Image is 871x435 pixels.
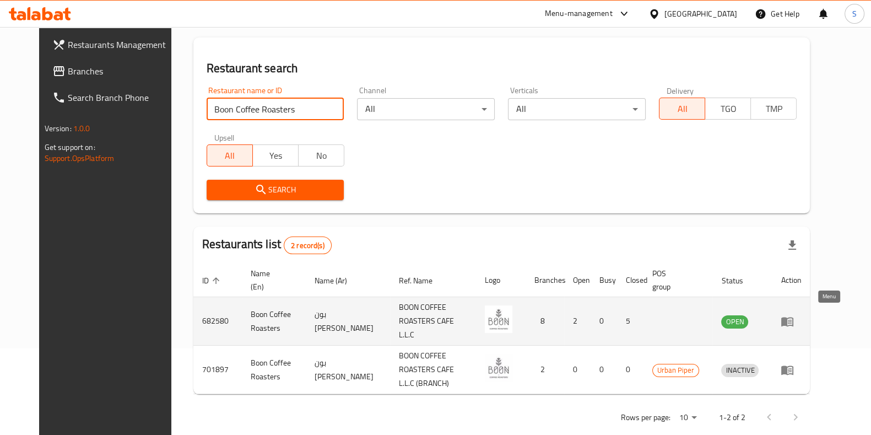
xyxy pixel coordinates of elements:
td: Boon Coffee Roasters [242,346,306,394]
button: All [659,98,705,120]
img: Boon Coffee Roasters [485,305,512,333]
th: Branches [526,264,564,297]
span: INACTIVE [721,364,759,377]
span: Name (Ar) [315,274,361,287]
td: 682580 [193,297,242,346]
span: Branches [68,65,176,78]
span: Urban Piper [653,364,699,377]
th: Action [772,264,810,297]
span: Version: [45,121,72,136]
img: Boon Coffee Roasters [485,354,512,382]
span: TGO [710,101,746,117]
th: Open [564,264,591,297]
td: 5 [617,297,643,346]
button: All [207,144,253,167]
div: Menu [781,363,801,377]
div: INACTIVE [721,364,759,377]
button: Search [207,180,344,200]
h2: Restaurant search [207,60,797,77]
button: TGO [705,98,751,120]
td: 0 [564,346,591,394]
span: All [212,148,248,164]
table: enhanced table [193,264,810,394]
td: 701897 [193,346,242,394]
th: Closed [617,264,643,297]
td: بون [PERSON_NAME] [306,346,390,394]
span: ID [202,274,223,287]
input: Search for restaurant name or ID.. [207,98,344,120]
span: OPEN [721,315,748,328]
th: Busy [591,264,617,297]
div: Total records count [284,237,332,254]
span: TMP [755,101,792,117]
span: Get support on: [45,140,95,154]
td: 2 [526,346,564,394]
td: 0 [617,346,643,394]
span: Ref. Name [399,274,447,287]
span: Search [215,183,336,197]
td: BOON COFFEE ROASTERS CAFE L.L.C [390,297,476,346]
td: BOON COFFEE ROASTERS CAFE L.L.C (BRANCH) [390,346,476,394]
span: Search Branch Phone [68,91,176,104]
span: 1.0.0 [73,121,90,136]
span: No [303,148,340,164]
span: Name (En) [251,267,293,293]
button: No [298,144,344,167]
label: Upsell [214,133,235,141]
span: Status [721,274,757,287]
div: All [508,98,646,120]
div: [GEOGRAPHIC_DATA] [664,8,737,20]
span: All [664,101,701,117]
a: Search Branch Phone [44,84,185,111]
td: Boon Coffee Roasters [242,297,306,346]
th: Logo [476,264,526,297]
label: Delivery [667,87,694,94]
td: 2 [564,297,591,346]
a: Branches [44,58,185,84]
a: Restaurants Management [44,31,185,58]
td: بون [PERSON_NAME] [306,297,390,346]
p: Rows per page: [620,411,670,425]
button: Yes [252,144,299,167]
p: 1-2 of 2 [718,411,745,425]
span: Restaurants Management [68,38,176,51]
span: 2 record(s) [284,240,331,251]
button: TMP [750,98,797,120]
a: Support.OpsPlatform [45,151,115,165]
div: All [357,98,495,120]
div: Rows per page: [674,410,701,426]
td: 0 [591,297,617,346]
td: 0 [591,346,617,394]
span: Yes [257,148,294,164]
span: POS group [652,267,699,293]
div: Menu-management [545,7,613,20]
td: 8 [526,297,564,346]
span: S [852,8,857,20]
h2: Restaurants list [202,236,332,254]
div: Export file [779,232,805,259]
